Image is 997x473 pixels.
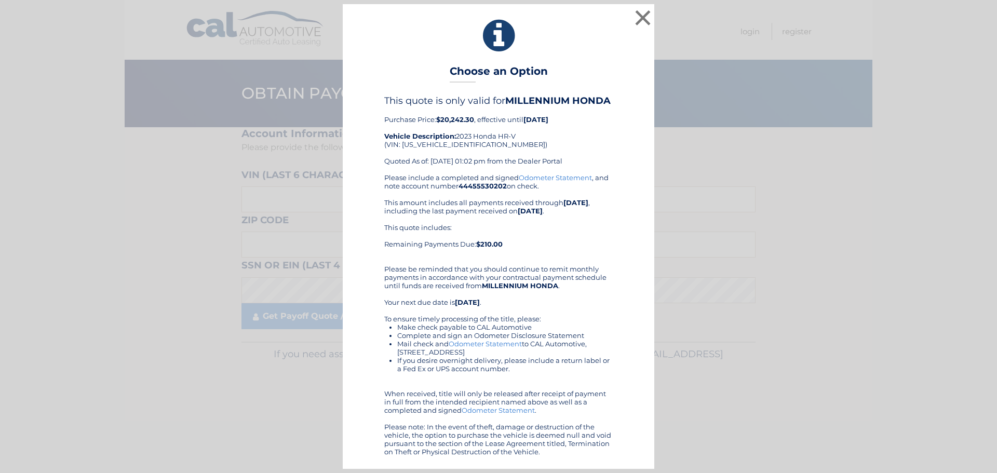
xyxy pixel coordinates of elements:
a: Odometer Statement [449,340,522,348]
li: Mail check and to CAL Automotive, [STREET_ADDRESS] [397,340,613,356]
div: Purchase Price: , effective until 2023 Honda HR-V (VIN: [US_VEHICLE_IDENTIFICATION_NUMBER]) Quote... [384,95,613,173]
div: This quote includes: Remaining Payments Due: [384,223,613,256]
b: [DATE] [518,207,543,215]
b: 44455530202 [459,182,507,190]
h3: Choose an Option [450,65,548,83]
strong: Vehicle Description: [384,132,456,140]
a: Odometer Statement [462,406,535,414]
b: $20,242.30 [436,115,474,124]
b: MILLENNIUM HONDA [482,281,558,290]
b: $210.00 [476,240,503,248]
b: [DATE] [563,198,588,207]
li: If you desire overnight delivery, please include a return label or a Fed Ex or UPS account number. [397,356,613,373]
a: Odometer Statement [519,173,592,182]
b: [DATE] [455,298,480,306]
li: Complete and sign an Odometer Disclosure Statement [397,331,613,340]
div: Please include a completed and signed , and note account number on check. This amount includes al... [384,173,613,456]
h4: This quote is only valid for [384,95,613,106]
b: MILLENNIUM HONDA [505,95,611,106]
li: Make check payable to CAL Automotive [397,323,613,331]
b: [DATE] [523,115,548,124]
button: × [632,7,653,28]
